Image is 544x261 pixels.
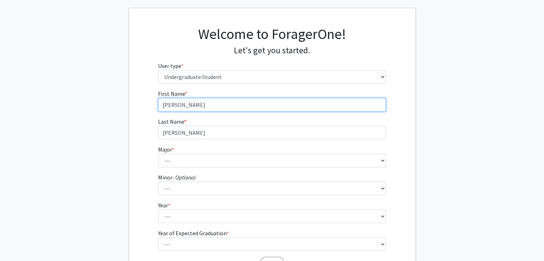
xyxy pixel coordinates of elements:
label: User type [158,61,183,70]
span: Last Name [158,118,184,125]
span: First Name [158,90,185,97]
label: Year of Expected Graduation [158,229,229,237]
h1: Welcome to ForagerOne! [158,25,386,43]
label: Major [158,145,174,154]
label: Minor [158,173,196,182]
h4: Let's get you started. [158,45,386,56]
iframe: Chat [5,229,30,256]
i: - Optional [172,174,196,181]
label: Year [158,201,170,210]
